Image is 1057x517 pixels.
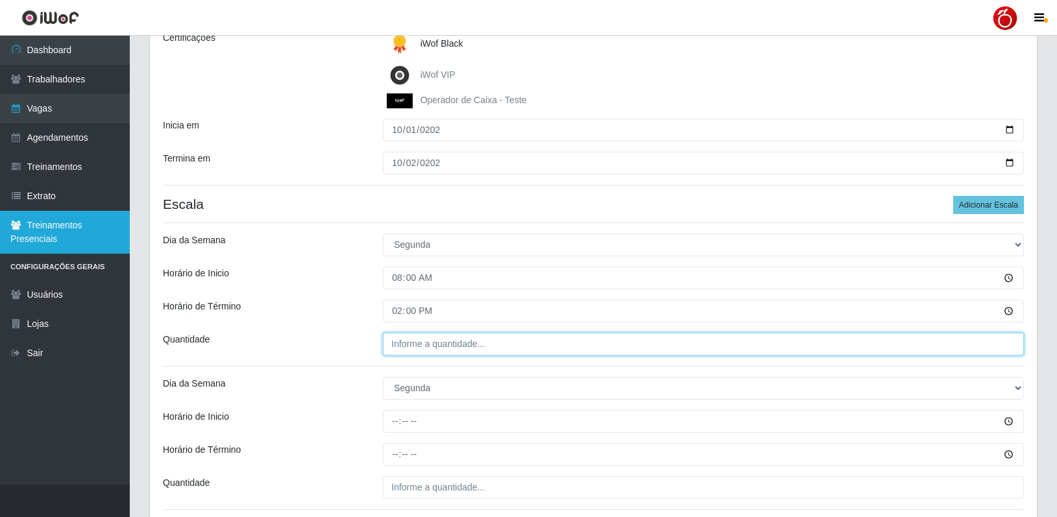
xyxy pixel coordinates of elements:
[383,152,1024,174] input: 00/00/0000
[420,69,456,80] span: iWof VIP
[163,476,210,490] label: Quantidade
[163,267,229,280] label: Horário de Inicio
[383,300,1024,322] input: 00:00
[163,152,210,165] label: Termina em
[387,62,418,88] img: iWof VIP
[953,196,1024,214] button: Adicionar Escala
[163,300,241,313] label: Horário de Término
[387,93,418,108] img: Operador de Caixa - Teste
[383,443,1024,466] input: 00:00
[163,377,226,391] label: Dia da Semana
[163,234,226,247] label: Dia da Semana
[163,333,210,346] label: Quantidade
[163,31,215,45] label: Certificações
[163,443,241,457] label: Horário de Término
[383,119,1024,141] input: 00/00/0000
[163,119,199,132] label: Inicia em
[163,196,1024,212] h4: Escala
[163,410,229,424] label: Horário de Inicio
[383,476,1024,499] input: Informe a quantidade...
[383,410,1024,433] input: 00:00
[383,333,1024,355] input: Informe a quantidade...
[387,31,418,57] img: iWof Black
[383,267,1024,289] input: 00:00
[21,10,79,26] img: CoreUI Logo
[420,38,463,49] span: iWof Black
[420,95,527,105] span: Operador de Caixa - Teste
